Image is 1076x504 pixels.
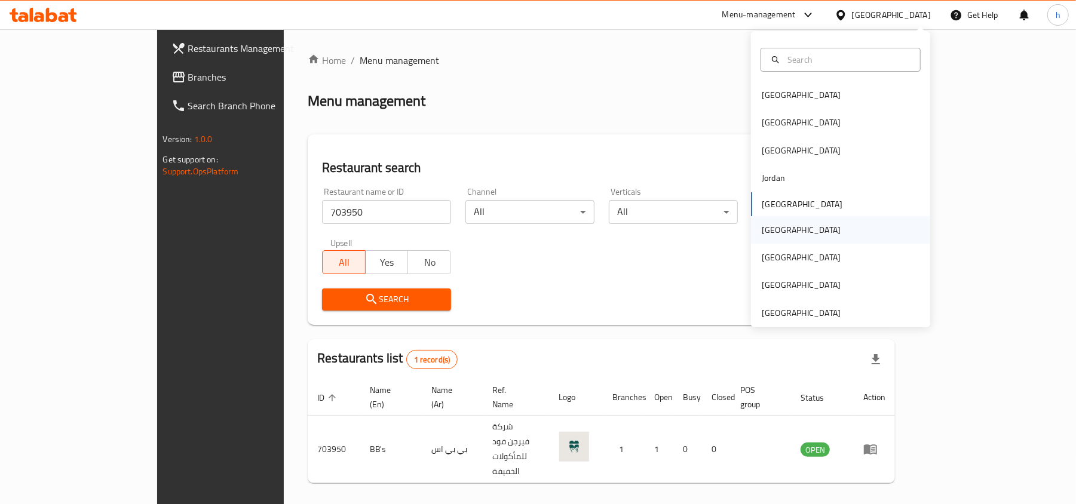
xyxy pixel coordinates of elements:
td: 0 [703,416,731,483]
td: 1 [645,416,674,483]
div: [GEOGRAPHIC_DATA] [762,116,841,129]
a: Search Branch Phone [162,91,337,120]
span: 1 record(s) [407,354,458,365]
table: enhanced table [308,379,895,483]
div: Jordan [762,171,785,185]
th: Open [645,379,674,416]
button: No [407,250,451,274]
input: Search for restaurant name or ID.. [322,200,451,224]
span: Version: [163,131,192,147]
th: Branches [603,379,645,416]
button: Search [322,288,451,311]
button: Yes [365,250,409,274]
h2: Restaurant search [322,159,881,177]
span: Restaurants Management [188,41,327,56]
div: [GEOGRAPHIC_DATA] [762,251,841,264]
div: [GEOGRAPHIC_DATA] [762,88,841,102]
span: Name (Ar) [431,383,469,411]
span: Name (En) [370,383,407,411]
th: Closed [703,379,731,416]
button: All [322,250,366,274]
div: Menu-management [722,8,796,22]
td: بي بي اس [422,416,483,483]
span: Yes [370,254,404,271]
span: Get support on: [163,152,218,167]
li: / [351,53,355,67]
div: [GEOGRAPHIC_DATA] [852,8,931,21]
div: Total records count [406,350,458,369]
div: [GEOGRAPHIC_DATA] [762,306,841,319]
span: Search [332,292,442,307]
div: Menu [863,442,885,456]
span: h [1056,8,1060,21]
h2: Menu management [308,91,425,110]
input: Search [783,53,913,66]
span: No [413,254,446,271]
td: 1 [603,416,645,483]
th: Action [854,379,895,416]
span: Branches [188,70,327,84]
div: [GEOGRAPHIC_DATA] [762,278,841,291]
div: All [465,200,594,224]
a: Restaurants Management [162,34,337,63]
td: BB's [360,416,422,483]
span: 1.0.0 [194,131,213,147]
span: Search Branch Phone [188,99,327,113]
span: POS group [741,383,777,411]
label: Upsell [330,238,352,247]
div: All [609,200,738,224]
span: All [327,254,361,271]
a: Support.OpsPlatform [163,164,239,179]
a: Branches [162,63,337,91]
th: Busy [674,379,703,416]
h2: Restaurants list [317,349,458,369]
td: شركة فيرجن فود للمأكولات الخفيفة [483,416,550,483]
span: Menu management [360,53,439,67]
img: BB's [559,432,589,462]
div: [GEOGRAPHIC_DATA] [762,223,841,236]
span: Status [801,391,839,405]
th: Logo [550,379,603,416]
nav: breadcrumb [308,53,895,67]
span: Ref. Name [493,383,535,411]
span: OPEN [801,443,830,457]
td: 0 [674,416,703,483]
div: [GEOGRAPHIC_DATA] [762,144,841,157]
div: Export file [862,345,890,374]
span: ID [317,391,340,405]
